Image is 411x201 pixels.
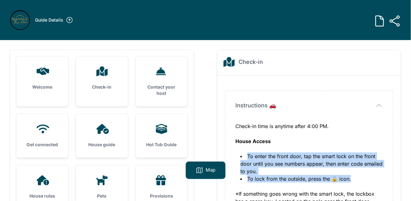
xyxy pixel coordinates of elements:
[206,167,215,174] p: Map
[76,56,128,100] a: Check-in
[16,114,68,158] a: Get connected
[26,193,58,199] h3: House rules
[235,122,383,152] div: Check-in time is anytime after 4:00 PM.
[146,193,177,199] h3: Provisions
[86,84,118,90] h3: Check-in
[136,114,188,158] a: Hot Tub Guide
[76,114,128,158] a: House guide
[235,138,271,144] strong: House Access
[16,56,68,100] a: Welcome
[10,10,30,30] img: 9xrb8zdmh9lp8oa3vk2ozchhk71a
[235,101,276,110] span: Instructions 🚗
[26,142,58,148] h3: Get connected
[235,101,383,110] button: Instructions 🚗
[35,16,73,24] a: Guide Details
[240,152,383,175] li: To enter the front door, tap the smart lock on the front door until you see numbers appear, then ...
[86,193,118,199] h3: Pets
[86,142,118,148] h3: House guide
[240,175,383,183] li: To lock from the outside, press the 🔒 icon.
[35,17,63,23] h3: Guide Details
[146,142,177,148] h3: Hot Tub Guide
[146,84,177,96] h3: Contact your host
[26,84,58,90] h3: Welcome
[136,56,188,106] a: Contact your host
[239,58,263,66] h2: Check-in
